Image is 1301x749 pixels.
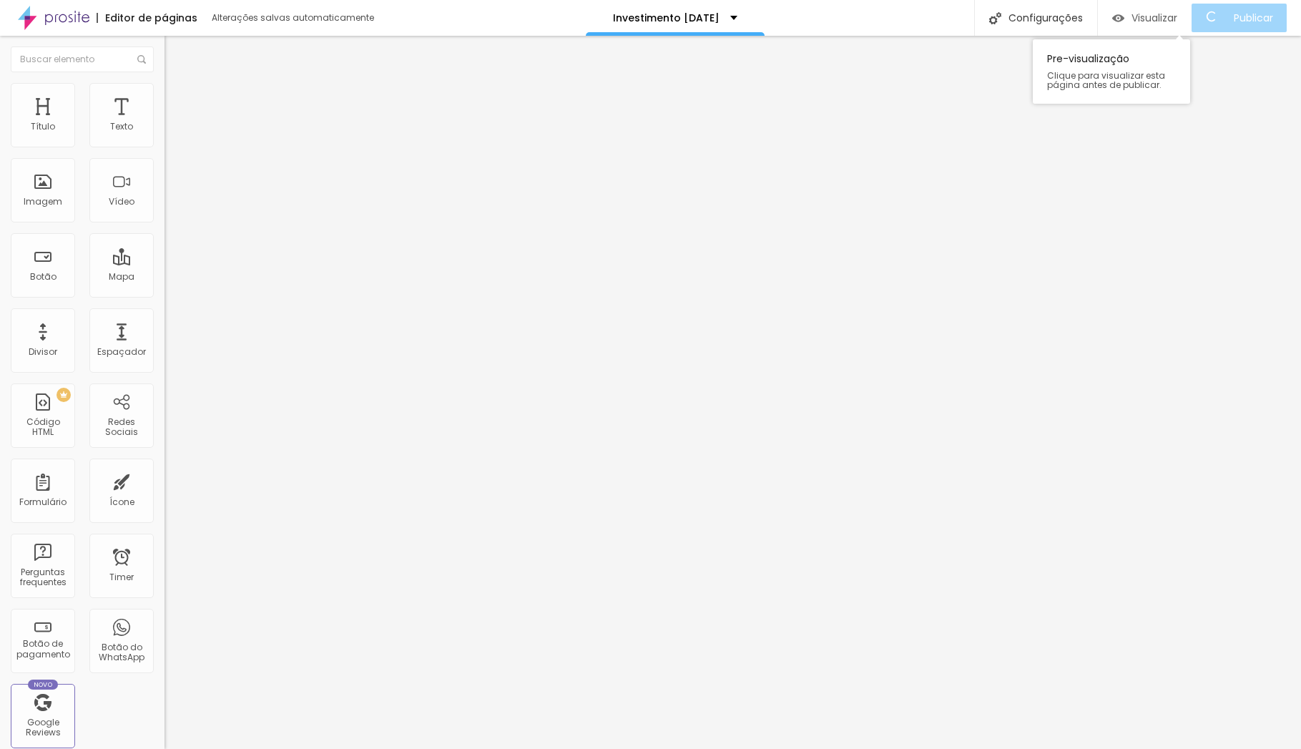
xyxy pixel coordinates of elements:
div: Alterações salvas automaticamente [212,14,376,22]
div: Perguntas frequentes [14,567,71,588]
span: Clique para visualizar esta página antes de publicar. [1047,71,1176,89]
div: Texto [110,122,133,132]
div: Editor de páginas [97,13,197,23]
div: Mapa [109,272,134,282]
div: Botão de pagamento [14,639,71,660]
div: Botão [30,272,57,282]
img: Icone [137,55,146,64]
span: Publicar [1234,12,1273,24]
div: Vídeo [109,197,134,207]
span: Visualizar [1131,12,1177,24]
div: Espaçador [97,347,146,357]
img: view-1.svg [1112,12,1124,24]
button: Visualizar [1098,4,1192,32]
input: Buscar elemento [11,46,154,72]
div: Pre-visualização [1033,39,1190,104]
button: Publicar [1192,4,1287,32]
div: Botão do WhatsApp [93,642,149,663]
div: Código HTML [14,417,71,438]
div: Novo [28,680,59,690]
p: Investimento [DATE] [613,13,720,23]
div: Timer [109,572,134,582]
div: Título [31,122,55,132]
div: Divisor [29,347,57,357]
div: Google Reviews [14,718,71,738]
div: Imagem [24,197,62,207]
img: Icone [989,12,1001,24]
iframe: Editor [165,36,1301,749]
div: Redes Sociais [93,417,149,438]
div: Ícone [109,497,134,507]
div: Formulário [19,497,67,507]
